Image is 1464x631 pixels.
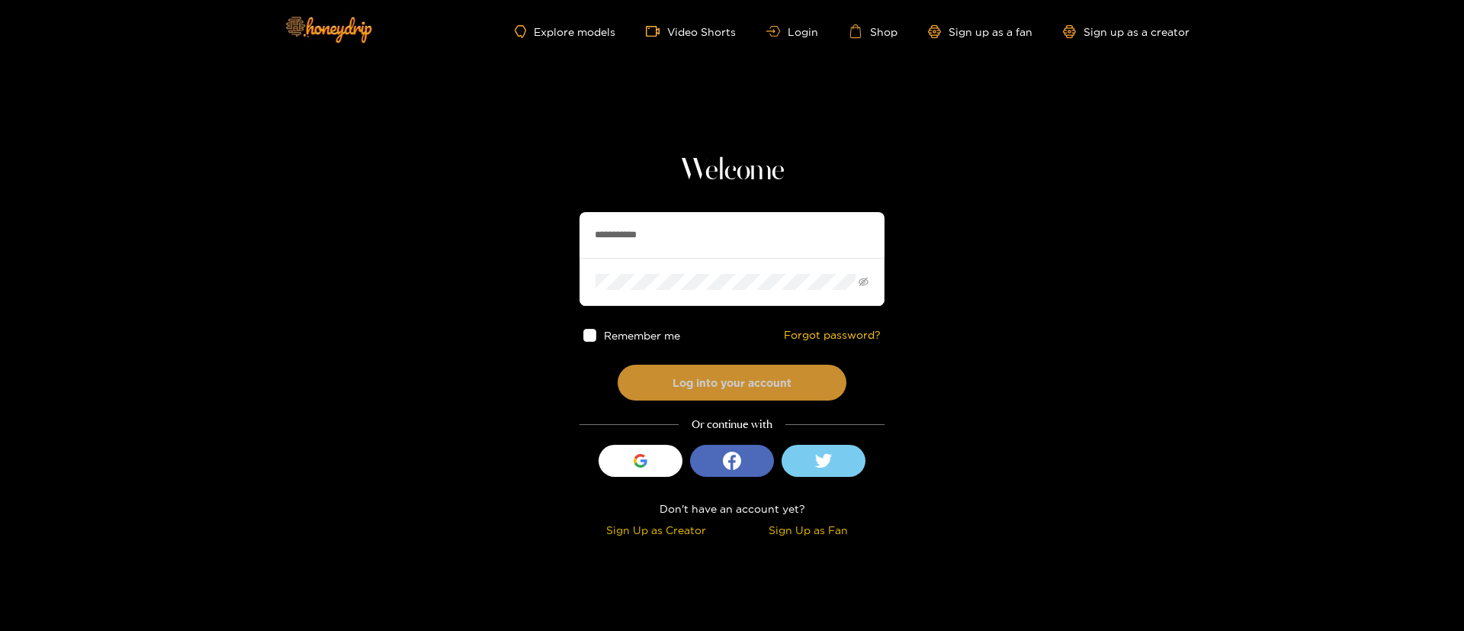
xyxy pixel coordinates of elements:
[1063,25,1189,38] a: Sign up as a creator
[928,25,1032,38] a: Sign up as a fan
[859,277,868,287] span: eye-invisible
[736,521,881,539] div: Sign Up as Fan
[579,153,884,189] h1: Welcome
[849,24,897,38] a: Shop
[583,521,728,539] div: Sign Up as Creator
[515,25,615,38] a: Explore models
[646,24,667,38] span: video-camera
[579,500,884,517] div: Don't have an account yet?
[766,26,818,37] a: Login
[604,330,680,341] span: Remember me
[618,365,846,401] button: Log into your account
[784,329,881,342] a: Forgot password?
[646,24,736,38] a: Video Shorts
[579,416,884,433] div: Or continue with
